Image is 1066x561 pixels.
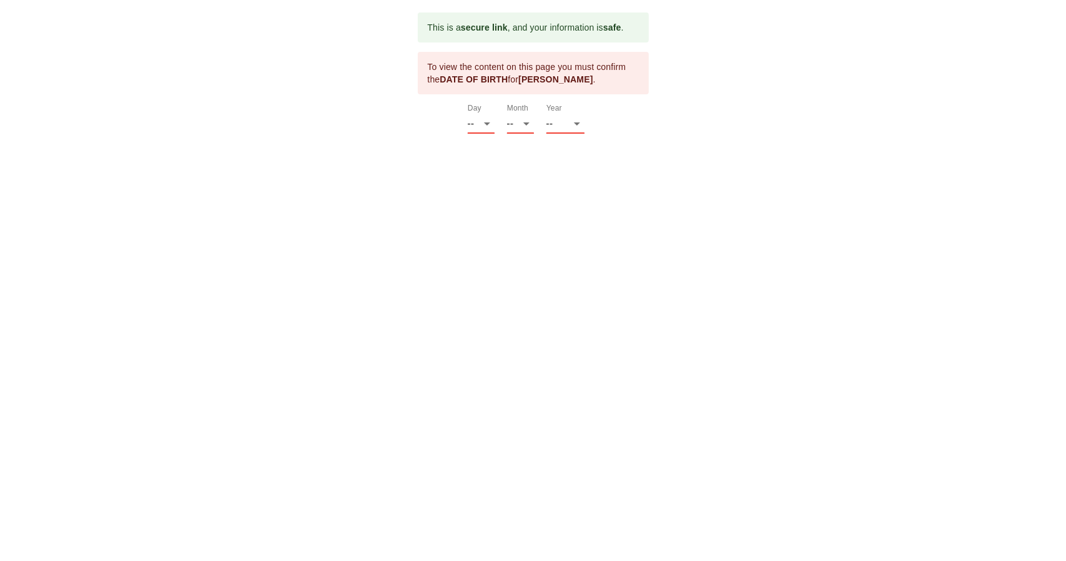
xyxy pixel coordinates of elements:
b: DATE OF BIRTH [440,74,508,84]
div: This is a , and your information is . [428,16,624,39]
div: To view the content on this page you must confirm the for . [428,56,639,91]
b: safe [603,22,621,32]
label: Year [546,105,562,112]
label: Month [507,105,528,112]
b: [PERSON_NAME] [518,74,593,84]
label: Day [468,105,481,112]
b: secure link [461,22,508,32]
